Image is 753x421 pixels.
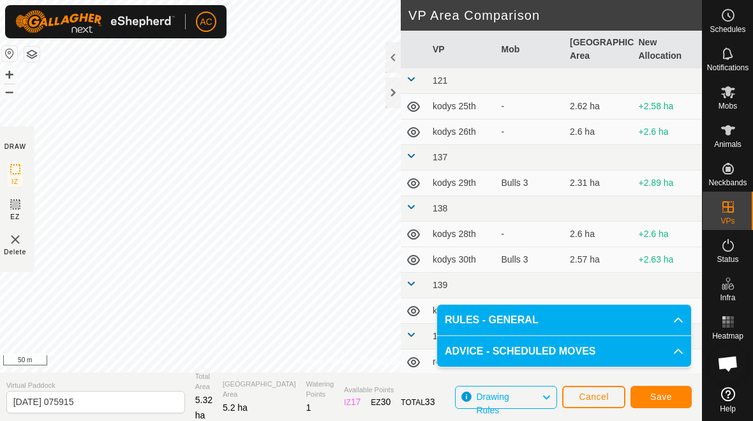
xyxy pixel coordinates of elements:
div: - [502,125,560,139]
div: Bulls 3 [502,176,560,190]
p-accordion-header: RULES - GENERAL [437,305,691,335]
td: kodys 30th [428,247,496,273]
td: rowed 25th [428,349,496,375]
div: Bulls 3 [502,253,560,266]
span: 33 [425,397,435,407]
span: Schedules [710,26,745,33]
span: 30 [381,397,391,407]
div: Open chat [709,344,747,383]
span: Watering Points [306,379,334,400]
span: Neckbands [708,179,747,187]
div: DRAW [4,142,26,151]
button: Cancel [562,386,625,408]
img: Gallagher Logo [15,10,175,33]
td: 2.57 ha [565,247,634,273]
td: kodys 25th [428,94,496,119]
span: [GEOGRAPHIC_DATA] Area [223,379,296,400]
span: 137 [433,152,447,162]
span: Drawing Rules [476,392,509,415]
a: Contact Us [362,356,399,367]
span: 121 [433,75,447,86]
button: Reset Map [2,46,17,61]
td: +3.07 ha [634,298,703,324]
span: 1 [306,402,311,413]
div: - [502,100,560,113]
span: Infra [720,294,735,302]
td: kodys 29th [428,171,496,196]
span: Delete [4,247,26,257]
span: RULES - GENERAL [445,312,539,328]
span: Notifications [707,64,749,72]
span: VPs [720,217,734,225]
button: Map Layers [24,47,40,62]
td: kodys 26th [428,119,496,145]
th: Mob [496,31,565,68]
button: Save [630,386,692,408]
h2: VP Area Comparison [408,8,702,23]
td: 2.13 ha [565,298,634,324]
th: New Allocation [634,31,703,68]
span: Help [720,405,736,413]
td: +2.6 ha [634,222,703,247]
span: Total Area [195,371,212,392]
span: IZ [11,177,19,187]
span: 141 [433,331,447,341]
button: – [2,84,17,99]
td: 2.6 ha [565,119,634,145]
div: - [502,227,560,241]
td: 2.31 ha [565,171,634,196]
span: 17 [351,397,361,407]
p-accordion-header: ADVICE - SCHEDULED MOVES [437,336,691,367]
td: 2.6 ha [565,222,634,247]
span: AC [200,15,212,29]
span: ADVICE - SCHEDULED MOVES [445,344,595,359]
span: Virtual Paddock [6,380,185,391]
div: IZ [344,395,361,409]
span: Heatmap [712,332,743,340]
a: Help [703,382,753,418]
span: Status [717,256,738,263]
td: 2.62 ha [565,94,634,119]
span: 5.2 ha [223,402,248,413]
td: +2.6 ha [634,119,703,145]
span: Cancel [579,392,609,402]
td: +2.89 ha [634,171,703,196]
th: [GEOGRAPHIC_DATA] Area [565,31,634,68]
span: Save [650,392,672,402]
td: kodys 27th [428,298,496,324]
span: 139 [433,280,447,290]
span: Available Points [344,385,435,395]
span: Animals [714,141,742,148]
span: 138 [433,203,447,213]
td: +2.58 ha [634,94,703,119]
th: VP [428,31,496,68]
img: VP [8,232,23,247]
td: kodys 28th [428,222,496,247]
td: +2.63 ha [634,247,703,273]
a: Privacy Policy [299,356,347,367]
span: Mobs [719,102,737,110]
div: TOTAL [401,395,435,409]
div: EZ [371,395,391,409]
button: + [2,67,17,82]
span: EZ [10,212,20,222]
span: 5.32 ha [195,395,212,420]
